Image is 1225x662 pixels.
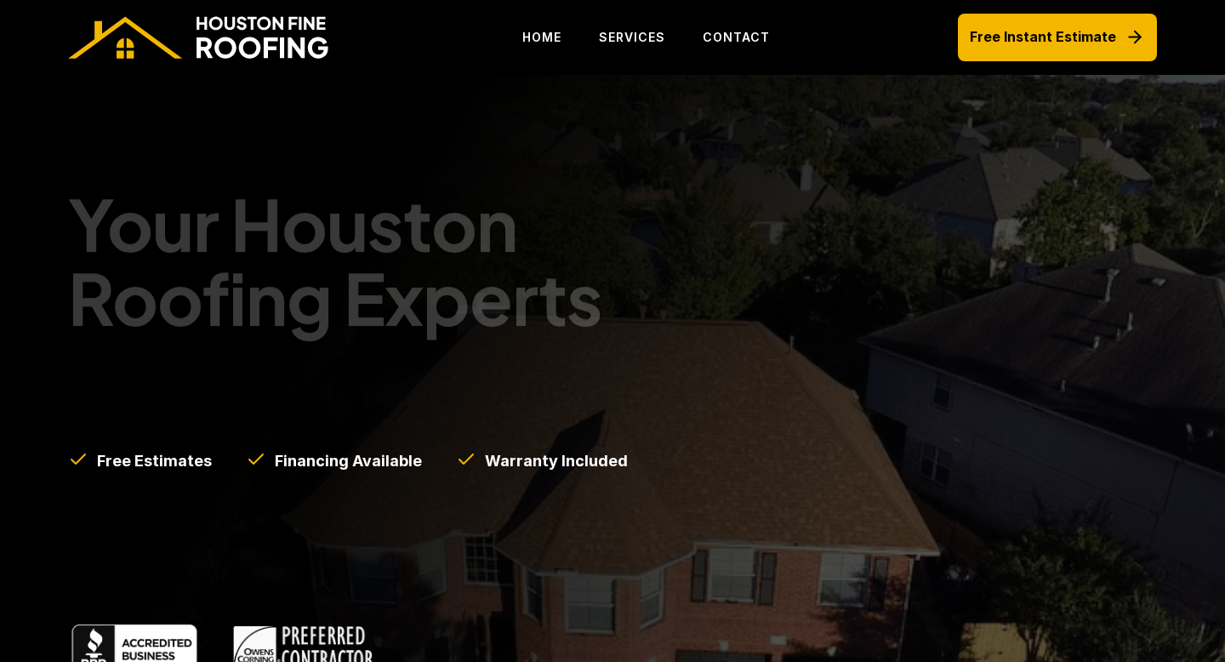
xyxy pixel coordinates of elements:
p: HOME [522,27,561,48]
p: SERVICES [599,27,665,48]
h1: Your Houston Roofing Experts [68,186,754,334]
p: Free Instant Estimate [970,26,1116,49]
h5: Warranty Included [485,450,628,471]
a: Free Instant Estimate [958,14,1157,60]
p: CONTACT [703,27,770,48]
h5: Financing Available [275,450,422,471]
h5: Free Estimates [97,450,212,471]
